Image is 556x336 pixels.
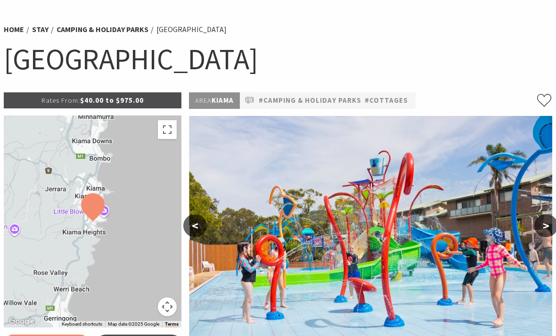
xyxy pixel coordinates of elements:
h1: [GEOGRAPHIC_DATA] [4,41,552,79]
button: Map camera controls [158,298,177,317]
button: Toggle fullscreen view [158,121,177,139]
span: Area [195,96,212,105]
span: Rates From: [41,96,80,105]
li: [GEOGRAPHIC_DATA] [156,24,227,36]
button: Keyboard shortcuts [62,321,102,328]
span: Map data ©2025 Google [108,322,159,327]
a: Terms (opens in new tab) [165,322,179,328]
a: Click to see this area on Google Maps [6,316,37,328]
p: Kiama [189,93,240,109]
button: < [183,215,207,238]
a: Stay [32,25,49,35]
img: Google [6,316,37,328]
a: Camping & Holiday Parks [57,25,148,35]
a: #Camping & Holiday Parks [259,95,361,107]
p: $40.00 to $975.00 [4,93,181,109]
a: Home [4,25,24,35]
a: #Cottages [365,95,408,107]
